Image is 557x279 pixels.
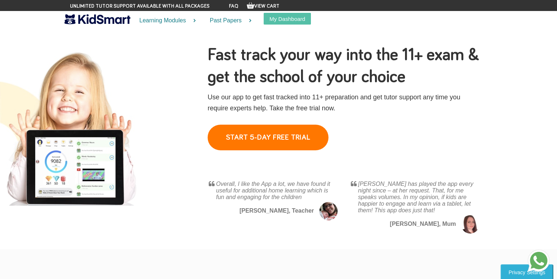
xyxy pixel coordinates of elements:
[247,2,254,9] img: Your items in the shopping basket
[247,4,279,9] a: View Cart
[358,181,474,213] i: [PERSON_NAME] has played the app every night since – at her request. That, for me speaks volumes....
[528,250,550,272] img: Send whatsapp message to +442080035976
[461,215,479,234] img: Great reviews from mums on the 11 plus questions app
[209,181,215,187] img: Awesome, 5 star, KidSmart app reviews from whatmummythinks
[319,202,338,220] img: Great reviews from mums on the 11 plus questions app
[351,181,357,187] img: Awesome, 5 star, KidSmart app reviews from mothergeek
[70,3,209,10] span: Unlimited tutor support available with all packages
[201,11,256,30] a: Past Papers
[208,44,481,88] h1: Fast track your way into the 11+ exam & get the school of your choice
[239,208,314,214] b: [PERSON_NAME], Teacher
[130,11,201,30] a: Learning Modules
[229,4,238,9] a: FAQ
[390,221,456,227] b: [PERSON_NAME], Mum
[208,125,328,150] a: START 5-DAY FREE TRIAL
[216,181,330,200] i: Overall, I like the App a lot, we have found it useful for additional home learning which is fun ...
[208,92,481,114] p: Use our app to get fast tracked into 11+ preparation and get tutor support any time you require e...
[264,13,311,25] button: My Dashboard
[64,13,130,26] img: KidSmart logo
